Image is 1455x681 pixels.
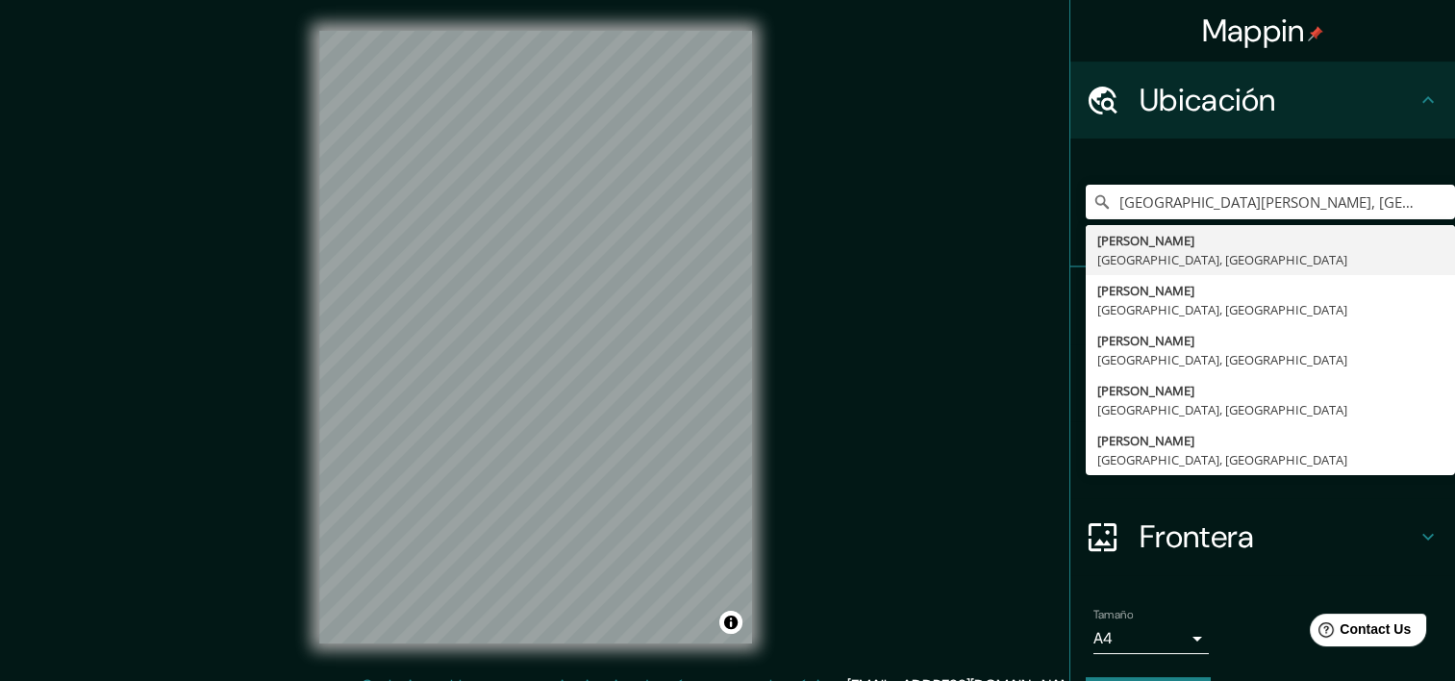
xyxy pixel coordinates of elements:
[1070,344,1455,421] div: Estilo
[1093,623,1209,654] div: A4
[1070,267,1455,344] div: Pines
[1202,11,1305,51] font: Mappin
[1097,231,1443,250] div: [PERSON_NAME]
[1097,400,1443,419] div: [GEOGRAPHIC_DATA], [GEOGRAPHIC_DATA]
[1097,331,1443,350] div: [PERSON_NAME]
[1093,607,1133,623] label: Tamaño
[1140,81,1417,119] h4: Ubicación
[1097,350,1443,369] div: [GEOGRAPHIC_DATA], [GEOGRAPHIC_DATA]
[1140,517,1417,556] h4: Frontera
[319,31,752,643] canvas: Mapa
[1097,450,1443,469] div: [GEOGRAPHIC_DATA], [GEOGRAPHIC_DATA]
[719,611,742,634] button: Alternar atribución
[1308,26,1323,41] img: pin-icon.png
[1097,381,1443,400] div: [PERSON_NAME]
[1070,421,1455,498] div: Diseño
[1097,431,1443,450] div: [PERSON_NAME]
[1140,441,1417,479] h4: Diseño
[1097,281,1443,300] div: [PERSON_NAME]
[1097,300,1443,319] div: [GEOGRAPHIC_DATA], [GEOGRAPHIC_DATA]
[1097,250,1443,269] div: [GEOGRAPHIC_DATA], [GEOGRAPHIC_DATA]
[1086,185,1455,219] input: Elige tu ciudad o área
[1284,606,1434,660] iframe: Help widget launcher
[1070,498,1455,575] div: Frontera
[1070,62,1455,139] div: Ubicación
